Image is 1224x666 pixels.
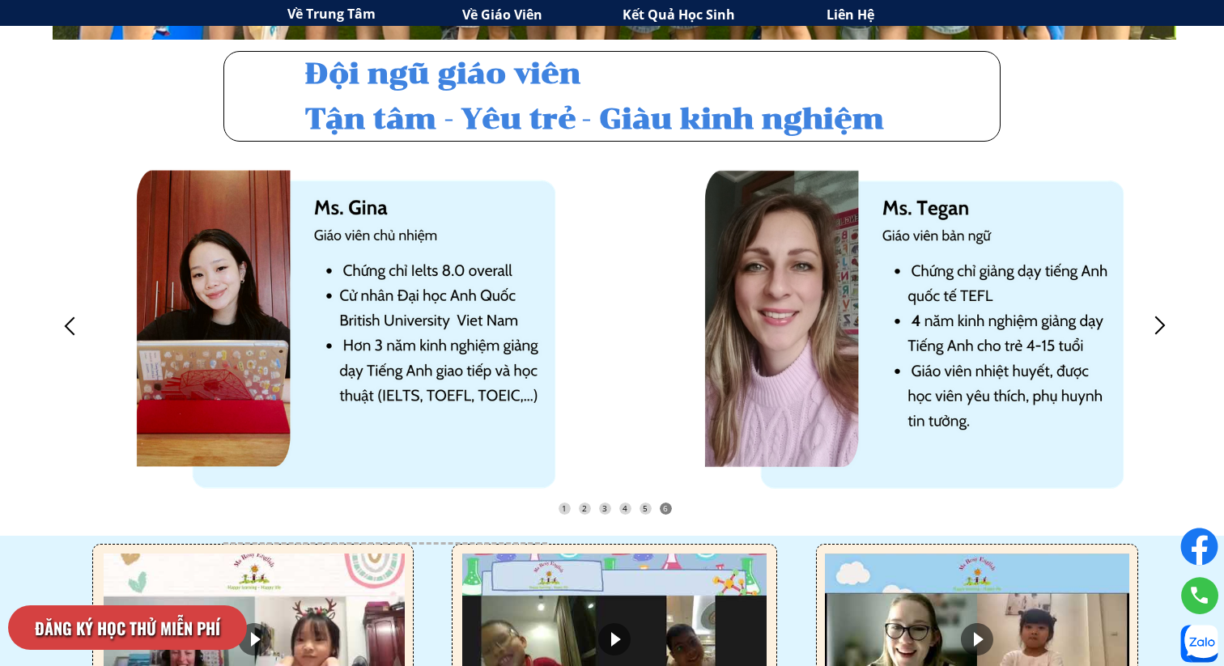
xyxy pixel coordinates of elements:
[305,51,982,142] h3: Đội ngũ giáo viên Tận tâm - Yêu trẻ - Giàu kinh nghiệm
[104,57,330,70] div: Đăng ký học thử thành công
[623,5,835,26] h3: Kết Quả Học Sinh
[640,503,652,515] div: 5
[579,503,591,515] div: 2
[599,503,611,515] div: 3
[8,605,247,650] p: ĐĂNG KÝ HỌC THỬ MIỄN PHÍ
[104,84,155,99] div: 2 Phút trước
[559,503,571,515] div: 1
[462,5,635,26] h3: Về Giáo Viên
[104,70,330,84] div: [PERSON_NAME] - 9 tuổi
[660,503,672,515] div: 6
[619,503,631,515] div: 4
[287,4,457,25] h3: Về Trung Tâm
[827,5,974,26] h3: Liên Hệ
